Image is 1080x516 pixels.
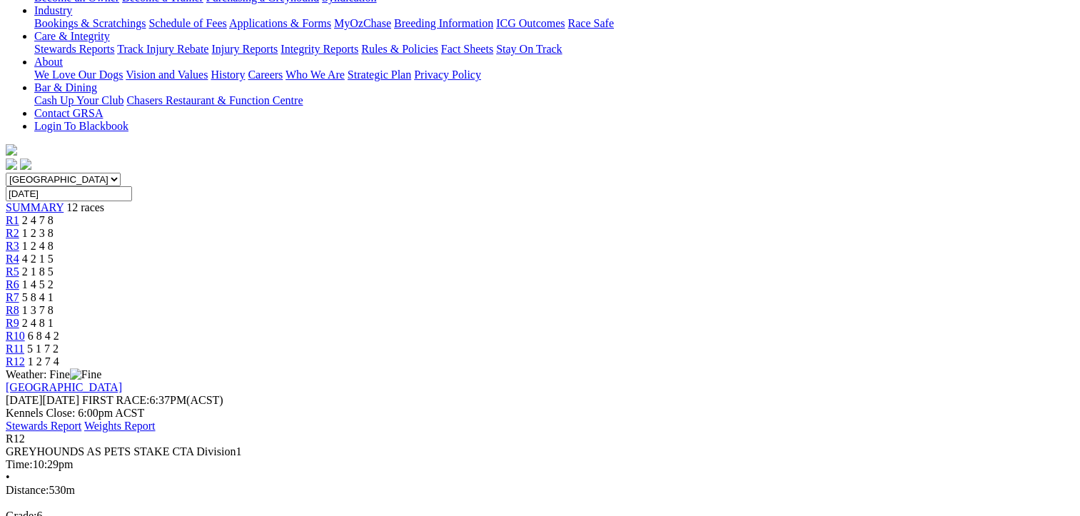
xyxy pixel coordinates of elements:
[34,17,1074,30] div: Industry
[6,253,19,265] a: R4
[248,69,283,81] a: Careers
[6,240,19,252] a: R3
[6,355,25,368] a: R12
[66,201,104,213] span: 12 races
[6,317,19,329] a: R9
[6,458,33,470] span: Time:
[22,227,54,239] span: 1 2 3 8
[22,214,54,226] span: 2 4 7 8
[82,394,223,406] span: 6:37PM(ACST)
[361,43,438,55] a: Rules & Policies
[211,69,245,81] a: History
[6,458,1074,471] div: 10:29pm
[148,17,226,29] a: Schedule of Fees
[34,30,110,42] a: Care & Integrity
[34,56,63,68] a: About
[394,17,493,29] a: Breeding Information
[70,368,101,381] img: Fine
[22,253,54,265] span: 4 2 1 5
[28,355,59,368] span: 1 2 7 4
[6,420,81,432] a: Stewards Report
[6,471,10,483] span: •
[6,368,101,380] span: Weather: Fine
[34,94,1074,107] div: Bar & Dining
[126,94,303,106] a: Chasers Restaurant & Function Centre
[22,304,54,316] span: 1 3 7 8
[6,158,17,170] img: facebook.svg
[34,120,128,132] a: Login To Blackbook
[6,330,25,342] a: R10
[6,445,1074,458] div: GREYHOUNDS AS PETS STAKE CTA Division1
[6,144,17,156] img: logo-grsa-white.png
[20,158,31,170] img: twitter.svg
[28,330,59,342] span: 6 8 4 2
[6,394,43,406] span: [DATE]
[6,484,1074,497] div: 530m
[34,81,97,93] a: Bar & Dining
[281,43,358,55] a: Integrity Reports
[6,484,49,496] span: Distance:
[126,69,208,81] a: Vision and Values
[34,17,146,29] a: Bookings & Scratchings
[22,291,54,303] span: 5 8 4 1
[6,394,79,406] span: [DATE]
[6,343,24,355] a: R11
[34,43,1074,56] div: Care & Integrity
[34,69,1074,81] div: About
[6,407,1074,420] div: Kennels Close: 6:00pm ACST
[286,69,345,81] a: Who We Are
[82,394,149,406] span: FIRST RACE:
[22,278,54,290] span: 1 4 5 2
[22,317,54,329] span: 2 4 8 1
[34,4,72,16] a: Industry
[34,94,123,106] a: Cash Up Your Club
[34,69,123,81] a: We Love Our Dogs
[211,43,278,55] a: Injury Reports
[6,278,19,290] a: R6
[567,17,613,29] a: Race Safe
[496,17,565,29] a: ICG Outcomes
[441,43,493,55] a: Fact Sheets
[6,432,25,445] span: R12
[6,304,19,316] a: R8
[6,214,19,226] a: R1
[334,17,391,29] a: MyOzChase
[6,227,19,239] a: R2
[34,43,114,55] a: Stewards Reports
[414,69,481,81] a: Privacy Policy
[496,43,562,55] a: Stay On Track
[348,69,411,81] a: Strategic Plan
[6,186,132,201] input: Select date
[229,17,331,29] a: Applications & Forms
[27,343,59,355] span: 5 1 7 2
[34,107,103,119] a: Contact GRSA
[6,265,19,278] a: R5
[22,240,54,252] span: 1 2 4 8
[6,201,64,213] a: SUMMARY
[117,43,208,55] a: Track Injury Rebate
[6,291,19,303] a: R7
[6,381,122,393] a: [GEOGRAPHIC_DATA]
[84,420,156,432] a: Weights Report
[22,265,54,278] span: 2 1 8 5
